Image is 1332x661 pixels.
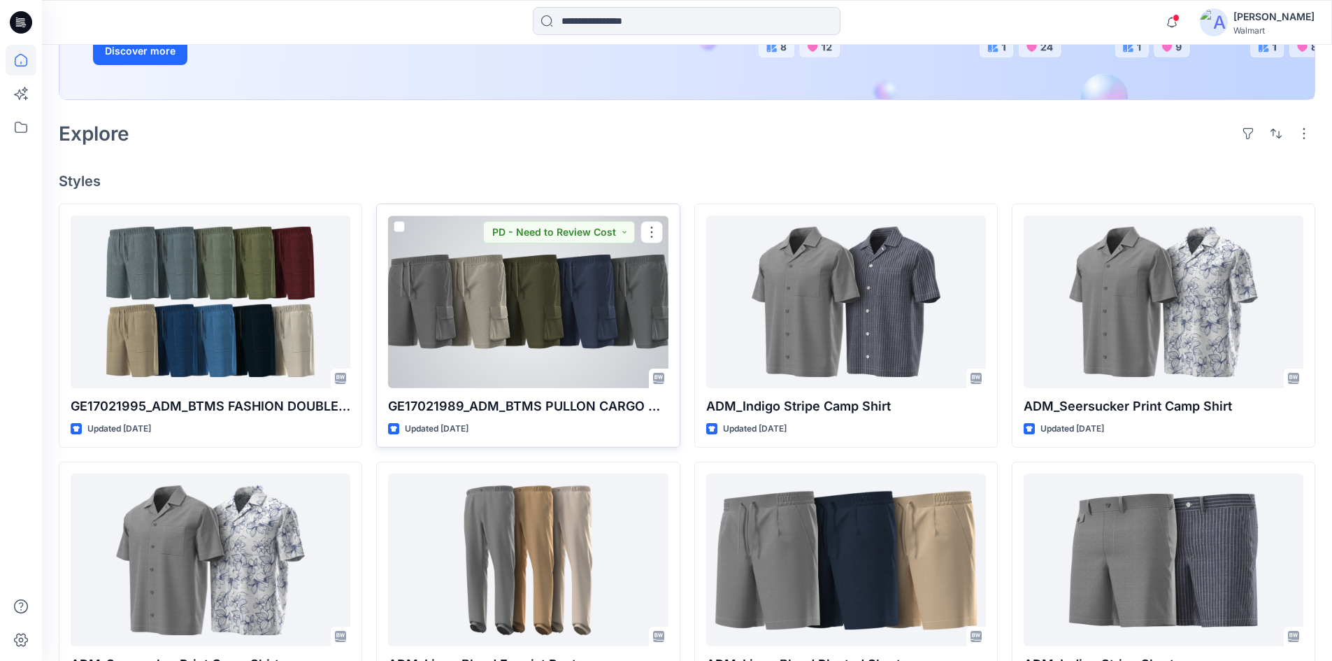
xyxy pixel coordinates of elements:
a: GE17021989_ADM_BTMS PULLON CARGO SHORT [388,215,668,388]
p: ADM_Indigo Stripe Camp Shirt [706,397,986,416]
h4: Styles [59,173,1315,190]
a: ADM_Indigo Stripe Camp Shirt [706,215,986,388]
p: Updated [DATE] [87,422,151,436]
img: avatar [1200,8,1228,36]
p: Updated [DATE] [405,422,468,436]
a: ADM_Indigo Stripe Short [1024,474,1303,646]
a: ADM_Linen Blend Pleated Shorts [706,474,986,646]
a: ADM_Seersucker Print Camp Shirt [1024,215,1303,388]
p: GE17021995_ADM_BTMS FASHION DOUBLECLOTH SHORT [71,397,350,416]
a: ADM_Seersucker Print Camp Shirt [71,474,350,646]
p: GE17021989_ADM_BTMS PULLON CARGO SHORT [388,397,668,416]
div: Walmart [1233,25,1315,36]
p: Updated [DATE] [1040,422,1104,436]
div: [PERSON_NAME] [1233,8,1315,25]
h2: Explore [59,122,129,145]
button: Discover more [93,37,187,65]
a: GE17021995_ADM_BTMS FASHION DOUBLECLOTH SHORT [71,215,350,388]
p: ADM_Seersucker Print Camp Shirt [1024,397,1303,416]
a: ADM_Linen Blend E-waist Pant [388,474,668,646]
p: Updated [DATE] [723,422,787,436]
a: Discover more [93,37,408,65]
